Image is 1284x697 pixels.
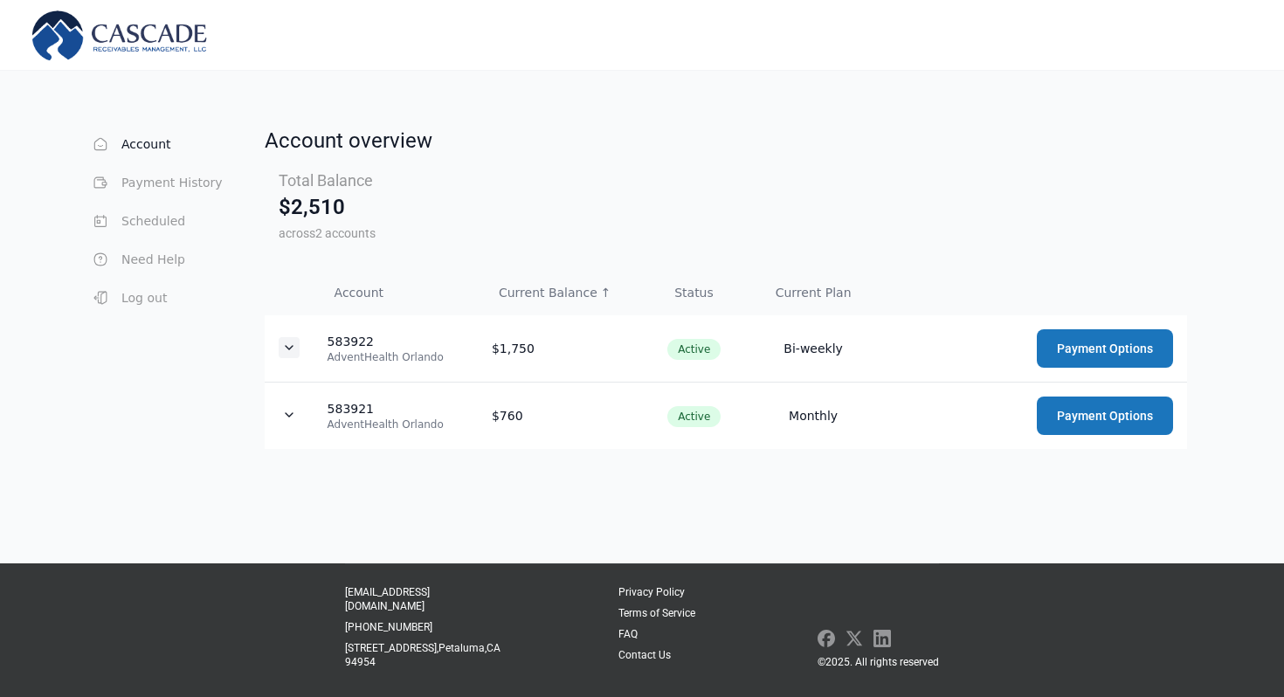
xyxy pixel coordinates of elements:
[265,127,1187,155] div: Account overview
[478,383,653,450] td: $760
[345,641,500,669] span: [STREET_ADDRESS] , Petaluma , CA 94954
[93,137,107,151] img: Account
[601,286,611,300] span: ↑
[328,350,464,364] div: AdventHealth Orlando
[618,648,671,662] a: Contact Us
[345,620,432,634] a: [PHONE_NUMBER]
[618,627,638,641] a: FAQ
[818,655,939,669] div: © 2025 . All rights reserved
[667,339,721,360] span: Active
[279,193,376,221] div: $2,510
[90,165,223,200] button: WalletPayment History
[618,585,685,599] a: Privacy Policy
[478,270,653,315] th: Current Balance
[746,315,880,383] td: Bi-weekly
[93,252,107,266] img: Question
[328,418,464,431] div: AdventHealth Orlando
[279,404,300,425] button: Expand details
[314,315,478,383] td: 583922
[873,630,891,647] img: Linkedin
[93,176,107,190] img: Wallet
[667,406,721,427] span: Active
[1037,329,1173,368] button: Payment Options
[93,291,107,305] img: Logout
[279,224,376,242] div: across 2 accounts
[746,383,880,450] td: Monthly
[314,270,478,315] th: Account
[818,630,835,647] img: Facebook
[345,585,496,613] a: [EMAIL_ADDRESS][DOMAIN_NAME]
[478,315,653,383] td: $1,750
[846,630,863,647] img: Twitter
[90,242,223,277] button: QuestionNeed Help
[314,383,478,450] td: 583921
[90,280,223,315] button: LogoutLog out
[93,214,107,228] img: Scheduled
[279,337,300,358] button: Expand details
[746,270,880,315] th: Current Plan
[28,7,212,63] img: Cascade Receivables
[653,270,746,315] th: Status
[1037,397,1173,435] button: Payment Options
[279,169,376,193] div: Total Balance
[90,127,223,162] button: AccountAccount
[618,606,695,620] a: Terms of Service
[90,204,223,238] button: ScheduledScheduled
